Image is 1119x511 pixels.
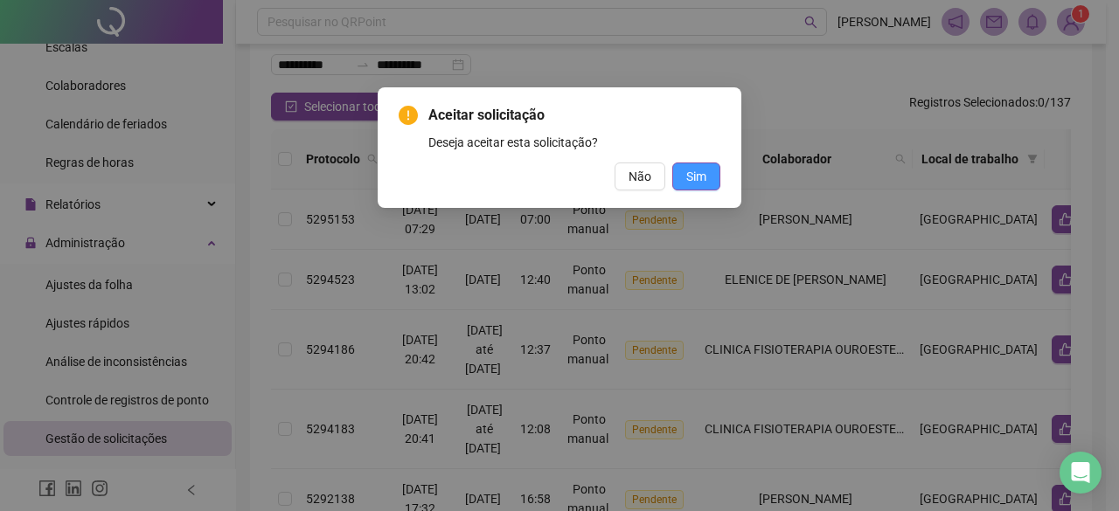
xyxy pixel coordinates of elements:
span: Aceitar solicitação [428,105,720,126]
span: Sim [686,167,706,186]
span: Não [629,167,651,186]
div: Deseja aceitar esta solicitação? [428,133,720,152]
button: Sim [672,162,720,190]
div: Open Intercom Messenger [1060,452,1102,494]
button: Não [615,162,665,190]
span: exclamation-circle [399,106,418,125]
